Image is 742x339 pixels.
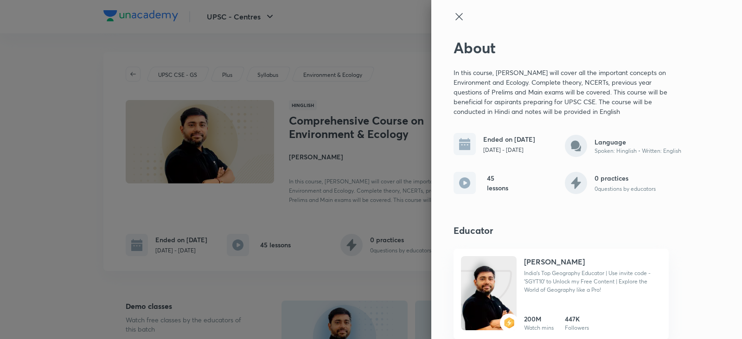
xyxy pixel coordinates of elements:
[565,324,589,332] p: Followers
[595,137,681,147] h6: Language
[595,185,656,193] p: 0 questions by educators
[565,314,589,324] h6: 447K
[595,147,681,155] p: Spoken: Hinglish • Written: English
[524,269,661,294] p: India's Top Geography Educator | Use invite code - 'SGYT10' to Unlock my Free Content | Explore t...
[454,224,689,238] h4: Educator
[524,256,585,267] h4: [PERSON_NAME]
[483,134,535,144] h6: Ended on [DATE]
[504,317,515,328] img: badge
[454,68,669,116] p: In this course, [PERSON_NAME] will cover all the important concepts on Environment and Ecology. C...
[454,39,689,56] h2: About
[524,314,554,324] h6: 200M
[595,173,656,183] h6: 0 practices
[524,324,554,332] p: Watch mins
[483,146,535,154] p: [DATE] - [DATE]
[487,173,509,193] h6: 45 lessons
